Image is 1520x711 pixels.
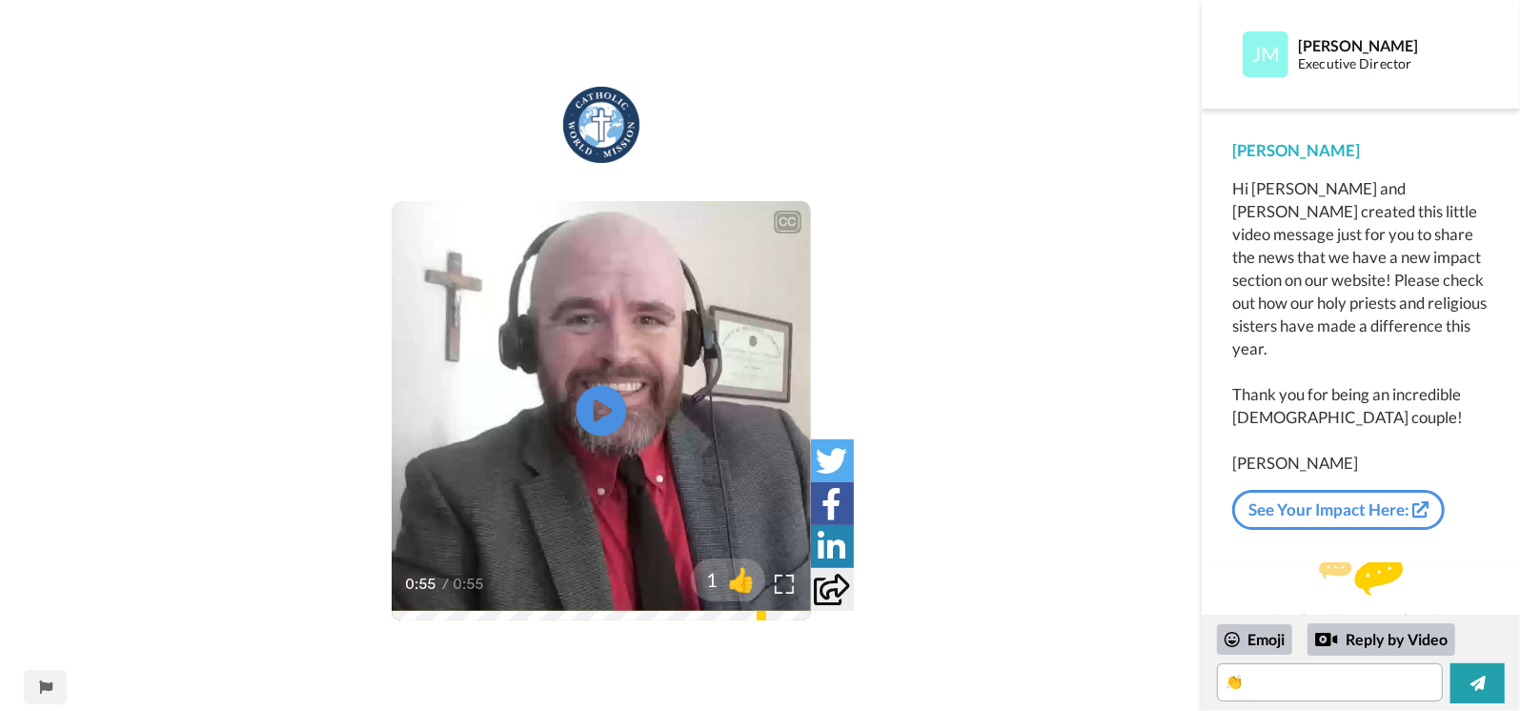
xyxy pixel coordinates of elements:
[1232,490,1445,530] a: See Your Impact Here:
[1232,139,1490,162] div: [PERSON_NAME]
[1217,624,1292,655] div: Emoji
[691,559,765,601] button: 1👍
[776,213,800,232] div: CC
[1319,558,1403,596] img: message.svg
[1298,56,1489,72] div: Executive Director
[1232,177,1490,475] div: Hi [PERSON_NAME] and [PERSON_NAME] created this little video message just for you to share the ne...
[1217,663,1443,701] textarea: 👏
[1298,36,1489,54] div: [PERSON_NAME]
[453,573,486,596] span: 0:55
[718,564,765,595] span: 👍
[405,573,438,596] span: 0:55
[1227,584,1494,600] div: Send [PERSON_NAME] a reply.
[442,573,449,596] span: /
[563,87,639,163] img: 23c181ca-9a08-45cd-9316-7e7b7bb71f46
[1307,623,1455,656] div: Reply by Video
[691,566,718,593] span: 1
[1315,628,1338,651] div: Reply by Video
[1243,31,1288,77] img: Profile Image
